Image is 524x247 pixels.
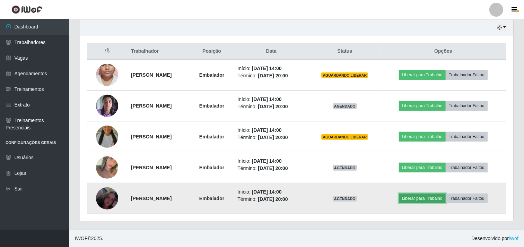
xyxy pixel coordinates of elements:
[131,103,172,109] strong: [PERSON_NAME]
[131,134,172,139] strong: [PERSON_NAME]
[252,158,282,164] time: [DATE] 14:00
[237,72,305,79] li: Término:
[381,43,506,60] th: Opções
[258,196,288,202] time: [DATE] 20:00
[252,96,282,102] time: [DATE] 14:00
[237,157,305,165] li: Início:
[127,43,190,60] th: Trabalhador
[399,163,446,172] button: Liberar para Trabalho
[252,66,282,71] time: [DATE] 14:00
[399,194,446,203] button: Liberar para Trabalho
[131,196,172,201] strong: [PERSON_NAME]
[309,43,381,60] th: Status
[237,65,305,72] li: Início:
[96,179,118,218] img: 1750085775570.jpeg
[96,91,118,120] img: 1720119971565.jpeg
[237,96,305,103] li: Início:
[446,163,488,172] button: Trabalhador Faltou
[237,165,305,172] li: Término:
[446,194,488,203] button: Trabalhador Faltou
[96,117,118,156] img: 1744320952453.jpeg
[237,127,305,134] li: Início:
[199,72,224,78] strong: Embalador
[131,165,172,170] strong: [PERSON_NAME]
[333,165,357,171] span: AGENDADO
[237,103,305,110] li: Término:
[333,196,357,202] span: AGENDADO
[333,103,357,109] span: AGENDADO
[75,235,103,242] span: © 2025 .
[399,101,446,111] button: Liberar para Trabalho
[321,134,368,140] span: AGUARDANDO LIBERAR
[96,50,118,100] img: 1713530929914.jpeg
[199,134,224,139] strong: Embalador
[446,70,488,80] button: Trabalhador Faltou
[399,132,446,142] button: Liberar para Trabalho
[190,43,234,60] th: Posição
[237,134,305,141] li: Término:
[199,196,224,201] strong: Embalador
[321,73,368,78] span: AGUARDANDO LIBERAR
[75,236,88,241] span: IWOF
[471,235,518,242] span: Desenvolvido por
[258,165,288,171] time: [DATE] 20:00
[199,165,224,170] strong: Embalador
[96,148,118,187] img: 1749644000340.jpeg
[252,127,282,133] time: [DATE] 14:00
[131,72,172,78] strong: [PERSON_NAME]
[258,104,288,109] time: [DATE] 20:00
[11,5,42,14] img: CoreUI Logo
[252,189,282,195] time: [DATE] 14:00
[199,103,224,109] strong: Embalador
[509,236,518,241] a: iWof
[237,188,305,196] li: Início:
[399,70,446,80] button: Liberar para Trabalho
[258,135,288,140] time: [DATE] 20:00
[233,43,309,60] th: Data
[446,101,488,111] button: Trabalhador Faltou
[237,196,305,203] li: Término:
[258,73,288,78] time: [DATE] 20:00
[446,132,488,142] button: Trabalhador Faltou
